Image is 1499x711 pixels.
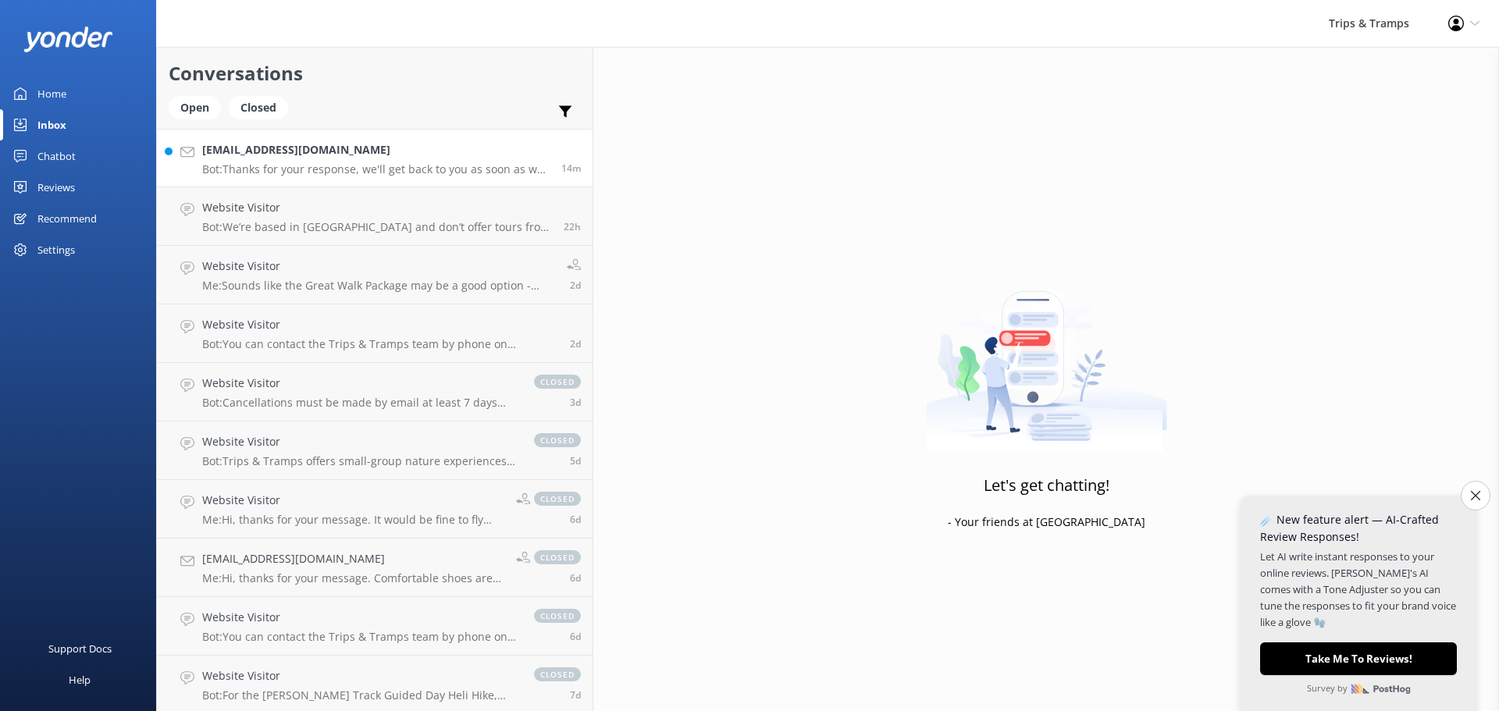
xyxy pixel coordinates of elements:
[202,258,555,275] h4: Website Visitor
[202,220,552,234] p: Bot: We’re based in [GEOGRAPHIC_DATA] and don’t offer tours from [GEOGRAPHIC_DATA] due to the 2.5...
[157,129,593,187] a: [EMAIL_ADDRESS][DOMAIN_NAME]Bot:Thanks for your response, we'll get back to you as soon as we can...
[37,203,97,234] div: Recommend
[157,421,593,480] a: Website VisitorBot:Trips & Tramps offers small-group nature experiences throughout [GEOGRAPHIC_DA...
[570,454,581,467] span: Sep 26 2025 04:19pm (UTC +13:00) Pacific/Auckland
[202,396,518,410] p: Bot: Cancellations must be made by email at least 7 days before your departure to receive a refun...
[570,571,581,585] span: Sep 25 2025 05:25pm (UTC +13:00) Pacific/Auckland
[202,375,518,392] h4: Website Visitor
[37,78,66,109] div: Home
[23,27,113,52] img: yonder-white-logo.png
[534,550,581,564] span: closed
[169,98,229,116] a: Open
[202,141,550,158] h4: [EMAIL_ADDRESS][DOMAIN_NAME]
[564,220,581,233] span: Oct 01 2025 12:21pm (UTC +13:00) Pacific/Auckland
[157,539,593,597] a: [EMAIL_ADDRESS][DOMAIN_NAME]Me:Hi, thanks for your message. Comfortable shoes are absolutely fine...
[202,199,552,216] h4: Website Visitor
[534,492,581,506] span: closed
[948,514,1145,531] p: - Your friends at [GEOGRAPHIC_DATA]
[169,59,581,88] h2: Conversations
[48,633,112,664] div: Support Docs
[202,162,550,176] p: Bot: Thanks for your response, we'll get back to you as soon as we can during opening hours.
[157,480,593,539] a: Website VisitorMe:Hi, thanks for your message. It would be fine to fly back home on the [DATE], t...
[926,258,1167,453] img: artwork of a man stealing a conversation from at giant smartphone
[534,375,581,389] span: closed
[202,609,518,626] h4: Website Visitor
[37,109,66,140] div: Inbox
[202,667,518,684] h4: Website Visitor
[69,664,91,695] div: Help
[157,597,593,656] a: Website VisitorBot:You can contact the Trips & Tramps team by phone on [PHONE_NUMBER] within [GEO...
[37,140,76,172] div: Chatbot
[561,162,581,175] span: Oct 02 2025 10:43am (UTC +13:00) Pacific/Auckland
[570,688,581,702] span: Sep 24 2025 04:58pm (UTC +13:00) Pacific/Auckland
[202,513,504,527] p: Me: Hi, thanks for your message. It would be fine to fly back home on the [DATE], the last day of...
[202,550,504,567] h4: [EMAIL_ADDRESS][DOMAIN_NAME]
[984,473,1109,498] h3: Let's get chatting!
[157,246,593,304] a: Website VisitorMe:Sounds like the Great Walk Package may be a good option - [URL][DOMAIN_NAME]2d
[202,316,558,333] h4: Website Visitor
[229,96,288,119] div: Closed
[202,279,555,293] p: Me: Sounds like the Great Walk Package may be a good option - [URL][DOMAIN_NAME]
[570,279,581,292] span: Sep 30 2025 08:38am (UTC +13:00) Pacific/Auckland
[157,187,593,246] a: Website VisitorBot:We’re based in [GEOGRAPHIC_DATA] and don’t offer tours from [GEOGRAPHIC_DATA] ...
[534,609,581,623] span: closed
[534,433,581,447] span: closed
[202,454,518,468] p: Bot: Trips & Tramps offers small-group nature experiences throughout [GEOGRAPHIC_DATA], including...
[202,630,518,644] p: Bot: You can contact the Trips & Tramps team by phone on [PHONE_NUMBER] within [GEOGRAPHIC_DATA] ...
[157,304,593,363] a: Website VisitorBot:You can contact the Trips & Tramps team by phone on [PHONE_NUMBER] within [GEO...
[202,337,558,351] p: Bot: You can contact the Trips & Tramps team by phone on [PHONE_NUMBER] within [GEOGRAPHIC_DATA] ...
[570,630,581,643] span: Sep 25 2025 05:18pm (UTC +13:00) Pacific/Auckland
[37,234,75,265] div: Settings
[202,688,518,702] p: Bot: For the [PERSON_NAME] Track Guided Day Heli Hike, Fiordland Helicopters offers helicopters w...
[202,492,504,509] h4: Website Visitor
[534,667,581,681] span: closed
[169,96,221,119] div: Open
[202,571,504,585] p: Me: Hi, thanks for your message. Comfortable shoes are absolutely fine for the tour. If it's a we...
[229,98,296,116] a: Closed
[570,337,581,350] span: Sep 30 2025 08:35am (UTC +13:00) Pacific/Auckland
[570,396,581,409] span: Sep 29 2025 04:49am (UTC +13:00) Pacific/Auckland
[37,172,75,203] div: Reviews
[202,433,518,450] h4: Website Visitor
[157,363,593,421] a: Website VisitorBot:Cancellations must be made by email at least 7 days before your departure to r...
[570,513,581,526] span: Sep 26 2025 09:44am (UTC +13:00) Pacific/Auckland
